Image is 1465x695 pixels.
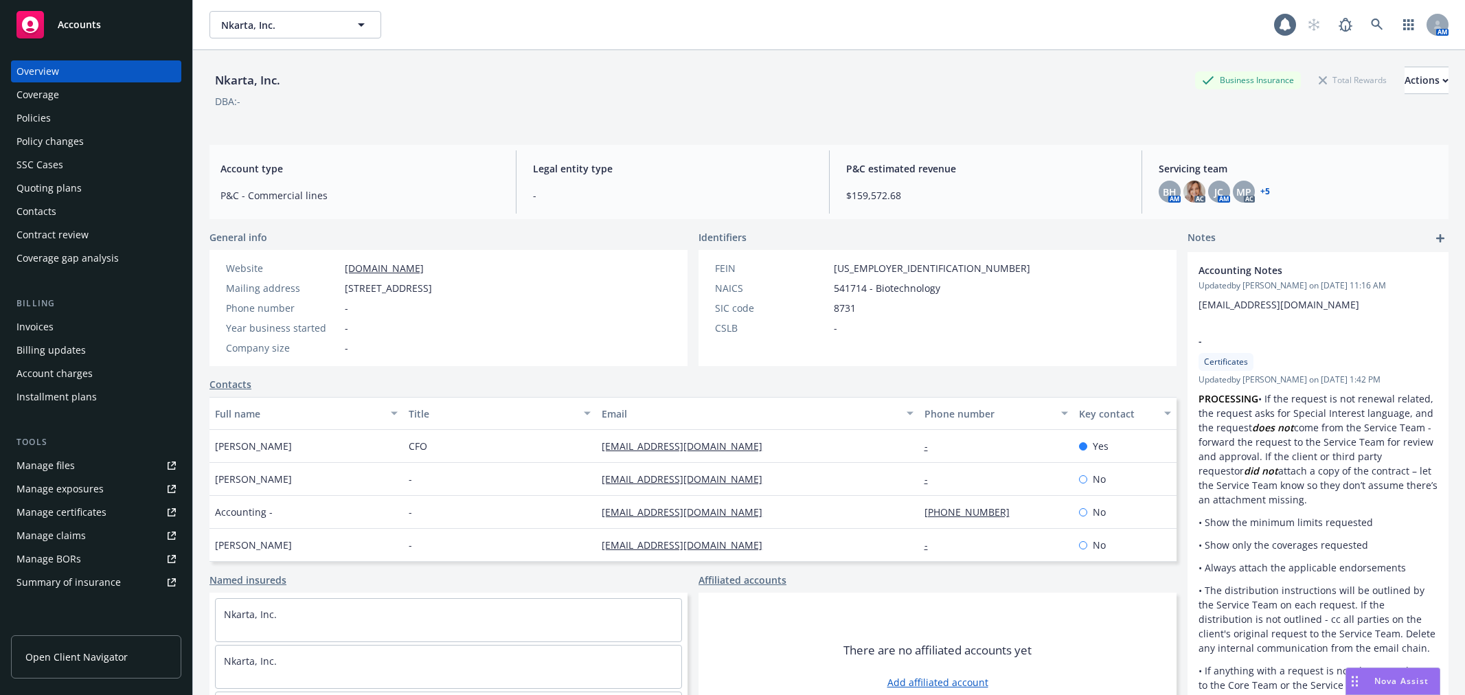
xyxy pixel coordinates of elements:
div: Contract review [16,224,89,246]
a: Report a Bug [1332,11,1359,38]
a: Summary of insurance [11,571,181,593]
a: Manage files [11,455,181,477]
span: [EMAIL_ADDRESS][DOMAIN_NAME] [1199,298,1359,311]
div: Phone number [226,301,339,315]
span: P&C - Commercial lines [220,188,499,203]
span: - [345,301,348,315]
span: - [409,472,412,486]
span: Open Client Navigator [25,650,128,664]
span: - [834,321,837,335]
button: Full name [209,397,403,430]
div: Total Rewards [1312,71,1394,89]
a: Account charges [11,363,181,385]
a: Coverage gap analysis [11,247,181,269]
button: Actions [1405,67,1449,94]
div: Installment plans [16,386,97,408]
a: Coverage [11,84,181,106]
span: - [345,321,348,335]
a: +5 [1260,187,1270,196]
a: Manage BORs [11,548,181,570]
div: Manage certificates [16,501,106,523]
a: Contacts [11,201,181,223]
div: Nkarta, Inc. [209,71,286,89]
span: No [1093,538,1106,552]
a: Billing updates [11,339,181,361]
span: Nova Assist [1374,675,1429,687]
span: - [409,505,412,519]
a: - [924,472,939,486]
a: Policy changes [11,130,181,152]
div: Policies [16,107,51,129]
span: Accounting Notes [1199,263,1402,277]
div: CSLB [715,321,828,335]
div: Invoices [16,316,54,338]
a: Invoices [11,316,181,338]
span: [PERSON_NAME] [215,472,292,486]
a: SSC Cases [11,154,181,176]
div: Full name [215,407,383,421]
div: FEIN [715,261,828,275]
a: Manage claims [11,525,181,547]
div: Manage exposures [16,478,104,500]
a: - [924,538,939,551]
span: CFO [409,439,427,453]
span: Accounts [58,19,101,30]
a: Contract review [11,224,181,246]
div: Manage claims [16,525,86,547]
a: Nkarta, Inc. [224,654,277,668]
span: [PERSON_NAME] [215,538,292,552]
a: Contacts [209,377,251,391]
p: • Show only the coverages requested [1199,538,1438,552]
div: Overview [16,60,59,82]
a: [EMAIL_ADDRESS][DOMAIN_NAME] [602,440,773,453]
div: NAICS [715,281,828,295]
span: 8731 [834,301,856,315]
span: - [533,188,812,203]
span: - [409,538,412,552]
span: JC [1214,185,1223,199]
span: Yes [1093,439,1109,453]
span: No [1093,505,1106,519]
button: Key contact [1074,397,1177,430]
p: • Show the minimum limits requested [1199,515,1438,529]
div: Manage BORs [16,548,81,570]
span: General info [209,230,267,244]
span: [PERSON_NAME] [215,439,292,453]
div: Billing [11,297,181,310]
a: Manage exposures [11,478,181,500]
span: Account type [220,161,499,176]
span: Servicing team [1159,161,1438,176]
div: Phone number [924,407,1053,421]
span: There are no affiliated accounts yet [843,642,1032,659]
span: Legal entity type [533,161,812,176]
div: Tools [11,435,181,449]
span: - [345,341,348,355]
div: Quoting plans [16,177,82,199]
span: Accounting - [215,505,273,519]
div: Title [409,407,576,421]
div: Account charges [16,363,93,385]
div: Key contact [1079,407,1156,421]
p: • If the request is not renewal related, the request asks for Special Interest language, and the ... [1199,391,1438,507]
div: Accounting NotesUpdatedby [PERSON_NAME] on [DATE] 11:16 AM[EMAIL_ADDRESS][DOMAIN_NAME] [1188,252,1449,323]
a: add [1432,230,1449,247]
div: Business Insurance [1195,71,1301,89]
span: Certificates [1204,356,1248,368]
span: BH [1163,185,1177,199]
a: Search [1363,11,1391,38]
p: • The distribution instructions will be outlined by the Service Team on each request. If the dist... [1199,583,1438,655]
a: Quoting plans [11,177,181,199]
a: [DOMAIN_NAME] [345,262,424,275]
div: Analytics hub [11,621,181,635]
em: does not [1252,421,1294,434]
button: Phone number [919,397,1074,430]
span: P&C estimated revenue [846,161,1125,176]
a: Overview [11,60,181,82]
a: Accounts [11,5,181,44]
div: Email [602,407,898,421]
span: Updated by [PERSON_NAME] on [DATE] 1:42 PM [1199,374,1438,386]
a: Installment plans [11,386,181,408]
span: Notes [1188,230,1216,247]
button: Nova Assist [1345,668,1440,695]
p: • Always attach the applicable endorsements [1199,560,1438,575]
